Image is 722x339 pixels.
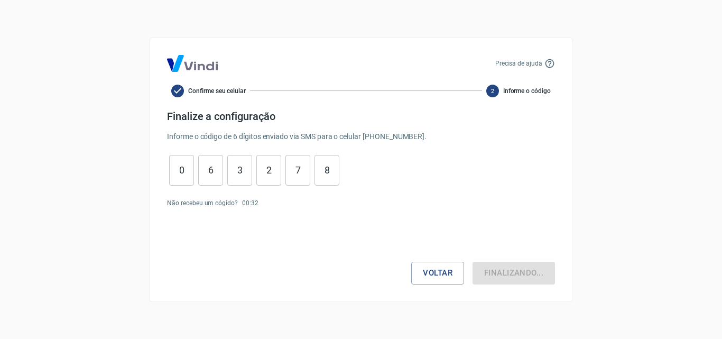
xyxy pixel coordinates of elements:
p: Não recebeu um cógido? [167,198,238,208]
span: Confirme seu celular [188,86,246,96]
button: Voltar [411,262,464,284]
p: Precisa de ajuda [495,59,542,68]
span: Informe o código [503,86,551,96]
text: 2 [491,87,494,94]
p: 00 : 32 [242,198,258,208]
img: Logo Vind [167,55,218,72]
h4: Finalize a configuração [167,110,555,123]
p: Informe o código de 6 dígitos enviado via SMS para o celular [PHONE_NUMBER] . [167,131,555,142]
